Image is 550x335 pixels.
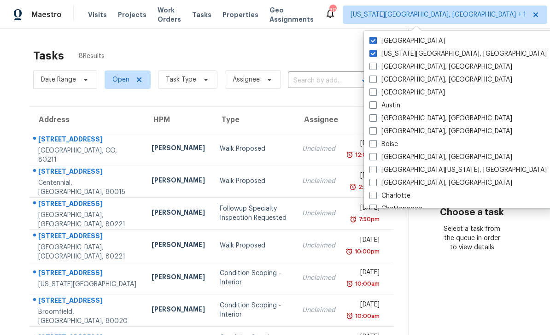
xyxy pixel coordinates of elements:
[192,12,211,18] span: Tasks
[345,247,353,256] img: Overdue Alarm Icon
[295,107,343,133] th: Assignee
[353,279,380,288] div: 10:00am
[38,146,137,165] div: [GEOGRAPHIC_DATA], CO, 80211
[220,241,287,250] div: Walk Proposed
[152,305,205,316] div: [PERSON_NAME]
[350,300,380,311] div: [DATE]
[38,135,137,146] div: [STREET_ADDRESS]
[233,75,260,84] span: Assignee
[302,176,335,186] div: Unclaimed
[38,178,137,197] div: Centennial, [GEOGRAPHIC_DATA], 80015
[302,306,335,315] div: Unclaimed
[79,52,105,61] span: 8 Results
[350,215,357,224] img: Overdue Alarm Icon
[369,153,512,162] label: [GEOGRAPHIC_DATA], [GEOGRAPHIC_DATA]
[152,272,205,284] div: [PERSON_NAME]
[349,182,357,192] img: Overdue Alarm Icon
[369,191,410,200] label: Charlotte
[220,204,287,223] div: Followup Specialty Inspection Requested
[353,311,380,321] div: 10:00am
[350,268,380,279] div: [DATE]
[222,10,258,19] span: Properties
[369,178,512,188] label: [GEOGRAPHIC_DATA], [GEOGRAPHIC_DATA]
[343,107,394,133] th: Due
[112,75,129,84] span: Open
[220,176,287,186] div: Walk Proposed
[152,208,205,219] div: [PERSON_NAME]
[302,273,335,282] div: Unclaimed
[357,215,380,224] div: 7:50pm
[31,10,62,19] span: Maestro
[346,279,353,288] img: Overdue Alarm Icon
[88,10,107,19] span: Visits
[346,311,353,321] img: Overdue Alarm Icon
[302,144,335,153] div: Unclaimed
[38,211,137,229] div: [GEOGRAPHIC_DATA], [GEOGRAPHIC_DATA], 80221
[38,296,137,307] div: [STREET_ADDRESS]
[440,224,503,252] div: Select a task from the queue in order to view details
[152,176,205,187] div: [PERSON_NAME]
[33,51,64,60] h2: Tasks
[369,62,512,71] label: [GEOGRAPHIC_DATA], [GEOGRAPHIC_DATA]
[329,6,336,15] div: 30
[38,231,137,243] div: [STREET_ADDRESS]
[118,10,146,19] span: Projects
[152,143,205,155] div: [PERSON_NAME]
[220,269,287,287] div: Condition Scoping - Interior
[144,107,212,133] th: HPM
[369,36,445,46] label: [GEOGRAPHIC_DATA]
[346,150,353,159] img: Overdue Alarm Icon
[369,140,398,149] label: Boise
[38,199,137,211] div: [STREET_ADDRESS]
[302,241,335,250] div: Unclaimed
[369,49,547,59] label: [US_STATE][GEOGRAPHIC_DATA], [GEOGRAPHIC_DATA]
[41,75,76,84] span: Date Range
[440,208,504,217] h3: Choose a task
[357,182,380,192] div: 2:27pm
[353,150,380,159] div: 12:00pm
[369,101,400,110] label: Austin
[369,165,547,175] label: [GEOGRAPHIC_DATA][US_STATE], [GEOGRAPHIC_DATA]
[269,6,314,24] span: Geo Assignments
[369,88,445,97] label: [GEOGRAPHIC_DATA]
[152,240,205,252] div: [PERSON_NAME]
[38,167,137,178] div: [STREET_ADDRESS]
[302,209,335,218] div: Unclaimed
[350,203,380,215] div: [DATE]
[369,204,422,213] label: Chattanooga
[212,107,294,133] th: Type
[166,75,196,84] span: Task Type
[38,243,137,261] div: [GEOGRAPHIC_DATA], [GEOGRAPHIC_DATA], 80221
[350,139,380,150] div: [DATE]
[288,74,345,88] input: Search by address
[350,171,380,182] div: [DATE]
[158,6,181,24] span: Work Orders
[358,75,371,88] button: Open
[350,235,380,247] div: [DATE]
[353,247,380,256] div: 10:00pm
[38,280,137,289] div: [US_STATE][GEOGRAPHIC_DATA]
[351,10,526,19] span: [US_STATE][GEOGRAPHIC_DATA], [GEOGRAPHIC_DATA] + 1
[38,268,137,280] div: [STREET_ADDRESS]
[38,307,137,326] div: Broomfield, [GEOGRAPHIC_DATA], 80020
[369,127,512,136] label: [GEOGRAPHIC_DATA], [GEOGRAPHIC_DATA]
[369,114,512,123] label: [GEOGRAPHIC_DATA], [GEOGRAPHIC_DATA]
[220,144,287,153] div: Walk Proposed
[220,301,287,319] div: Condition Scoping - Interior
[369,75,512,84] label: [GEOGRAPHIC_DATA], [GEOGRAPHIC_DATA]
[29,107,144,133] th: Address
